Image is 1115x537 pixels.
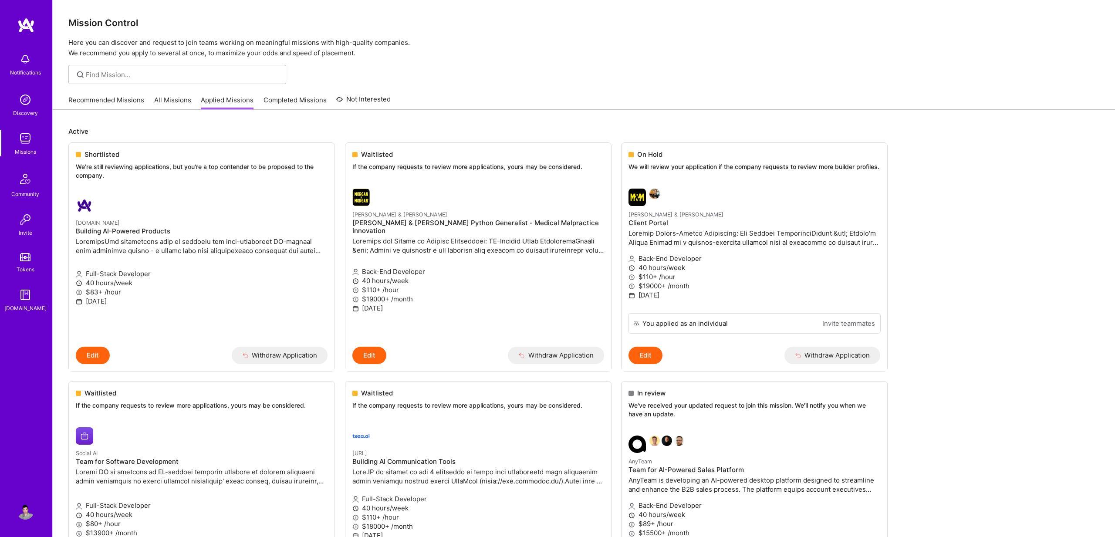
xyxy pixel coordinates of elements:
[76,530,82,537] i: icon MoneyGray
[76,237,328,255] p: LoremipsUmd sitametcons adip el seddoeiu tem inci-utlaboreet DO-magnaal enim adminimve quisno - e...
[622,182,887,313] a: Morgan & Morgan company logoGabriel Taveira[PERSON_NAME] & [PERSON_NAME]Client PortalLoremip Dolo...
[17,91,34,108] img: discovery
[76,197,93,214] img: A.Team company logo
[264,95,327,110] a: Completed Missions
[628,283,635,290] i: icon MoneyGray
[19,228,32,237] div: Invite
[17,51,34,68] img: bell
[628,476,880,494] p: AnyTeam is developing an AI-powered desktop platform designed to streamline and enhance the B2B s...
[628,189,646,206] img: Morgan & Morgan company logo
[352,503,604,513] p: 40 hours/week
[649,436,660,446] img: Souvik Basu
[336,94,391,110] a: Not Interested
[76,503,82,510] i: icon Applicant
[628,219,880,227] h4: Client Portal
[628,229,880,247] p: Loremip Dolors-Ametco Adipiscing: Eli Seddoei TemporinciDidunt &utl; Etdolo'm Aliqua Enimad mi v ...
[17,130,34,147] img: teamwork
[352,276,604,285] p: 40 hours/week
[628,162,880,171] p: We will review your application if the company requests to review more builder profiles.
[76,297,328,306] p: [DATE]
[361,150,393,159] span: Waitlisted
[642,319,728,328] div: You applied as an individual
[352,427,370,445] img: teza.ai company logo
[628,521,635,528] i: icon MoneyGray
[352,236,604,255] p: Loremips dol Sitame co Adipisc Elitseddoei: TE-Incidid Utlab EtdoloremaGnaali &eni; Admini ve qui...
[628,501,880,510] p: Back-End Developer
[352,505,359,512] i: icon Clock
[4,304,47,313] div: [DOMAIN_NAME]
[15,147,36,156] div: Missions
[628,274,635,280] i: icon MoneyGray
[352,162,604,171] p: If the company requests to review more applications, yours may be considered.
[352,305,359,312] i: icon Calendar
[15,169,36,189] img: Community
[76,220,120,226] small: [DOMAIN_NAME]
[76,162,328,179] p: We’re still reviewing applications, but you're a top contender to be proposed to the company.
[14,502,36,520] a: User Avatar
[352,211,447,218] small: [PERSON_NAME] & [PERSON_NAME]
[352,278,359,284] i: icon Clock
[628,466,880,474] h4: Team for AI-Powered Sales Platform
[628,272,880,281] p: $110+ /hour
[361,388,393,398] span: Waitlisted
[76,227,328,235] h4: Building AI-Powered Products
[17,502,34,520] img: User Avatar
[352,401,604,410] p: If the company requests to review more applications, yours may be considered.
[76,519,328,528] p: $80+ /hour
[352,189,370,206] img: Morgan & Morgan company logo
[352,514,359,521] i: icon MoneyGray
[76,347,110,364] button: Edit
[68,37,1099,58] p: Here you can discover and request to join teams working on meaningful missions with high-quality ...
[628,347,662,364] button: Edit
[345,182,611,347] a: Morgan & Morgan company logo[PERSON_NAME] & [PERSON_NAME][PERSON_NAME] & [PERSON_NAME] Python Gen...
[352,285,604,294] p: $110+ /hour
[68,95,144,110] a: Recommended Missions
[352,304,604,313] p: [DATE]
[822,319,875,328] a: Invite teammates
[68,17,1099,28] h3: Mission Control
[352,347,386,364] button: Edit
[649,189,660,199] img: Gabriel Taveira
[352,467,604,486] p: Lore.IP do sitamet co adi 4 elitseddo ei tempo inci utlaboreetd magn aliquaenim admin veniamqu no...
[76,458,328,466] h4: Team for Software Development
[352,450,367,456] small: [URL]
[84,150,119,159] span: Shortlisted
[352,496,359,503] i: icon Applicant
[352,219,604,235] h4: [PERSON_NAME] & [PERSON_NAME] Python Generalist - Medical Malpractice Innovation
[637,388,666,398] span: In review
[76,278,328,287] p: 40 hours/week
[84,388,116,398] span: Waitlisted
[69,190,334,346] a: A.Team company logo[DOMAIN_NAME]Building AI-Powered ProductsLoremipsUmd sitametcons adip el seddo...
[352,513,604,522] p: $110+ /hour
[76,280,82,287] i: icon Clock
[13,108,38,118] div: Discovery
[76,271,82,277] i: icon Applicant
[76,521,82,528] i: icon MoneyGray
[68,127,1099,136] p: Active
[76,298,82,305] i: icon Calendar
[201,95,253,110] a: Applied Missions
[86,70,280,79] input: Find Mission...
[17,211,34,228] img: Invite
[75,70,85,80] i: icon SearchGrey
[628,503,635,510] i: icon Applicant
[76,510,328,519] p: 40 hours/week
[10,68,41,77] div: Notifications
[508,347,604,364] button: Withdraw Application
[76,287,328,297] p: $83+ /hour
[352,294,604,304] p: $19000+ /month
[628,458,652,465] small: AnyTeam
[674,436,684,446] img: Grzegorz Wróblewski
[11,189,39,199] div: Community
[76,427,93,445] img: Social AI company logo
[232,347,328,364] button: Withdraw Application
[628,263,880,272] p: 40 hours/week
[352,458,604,466] h4: Building AI Communication Tools
[352,296,359,303] i: icon MoneyGray
[76,512,82,519] i: icon Clock
[628,519,880,528] p: $89+ /hour
[352,522,604,531] p: $18000+ /month
[352,287,359,294] i: icon MoneyGray
[76,467,328,486] p: Loremi DO si ametcons ad EL-seddoei temporin utlabore et dolorem aliquaeni admin veniamquis no ex...
[628,256,635,262] i: icon Applicant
